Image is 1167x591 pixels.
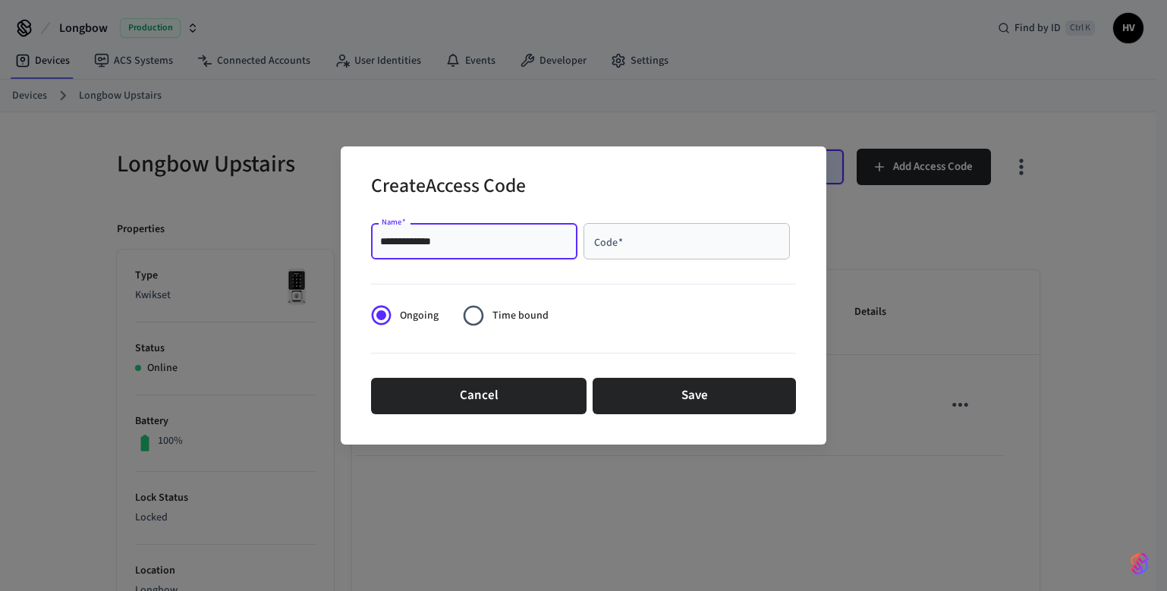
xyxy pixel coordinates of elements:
button: Save [593,378,796,414]
button: Cancel [371,378,587,414]
img: SeamLogoGradient.69752ec5.svg [1131,552,1149,576]
span: Time bound [492,308,549,324]
h2: Create Access Code [371,165,526,211]
span: Ongoing [400,308,439,324]
label: Name [382,216,406,228]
